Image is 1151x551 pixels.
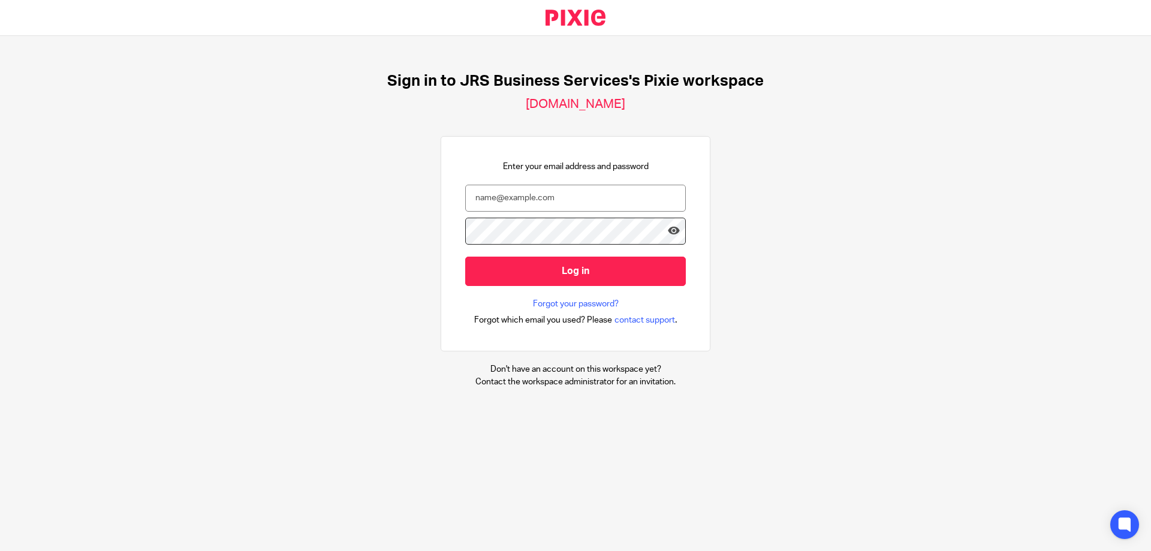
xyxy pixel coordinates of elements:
h2: [DOMAIN_NAME] [526,97,625,112]
p: Enter your email address and password [503,161,649,173]
span: Forgot which email you used? Please [474,314,612,326]
div: . [474,313,677,327]
input: Log in [465,257,686,286]
input: name@example.com [465,185,686,212]
a: Forgot your password? [533,298,619,310]
span: contact support [614,314,675,326]
p: Contact the workspace administrator for an invitation. [475,376,676,388]
p: Don't have an account on this workspace yet? [475,363,676,375]
h1: Sign in to JRS Business Services's Pixie workspace [387,72,764,91]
